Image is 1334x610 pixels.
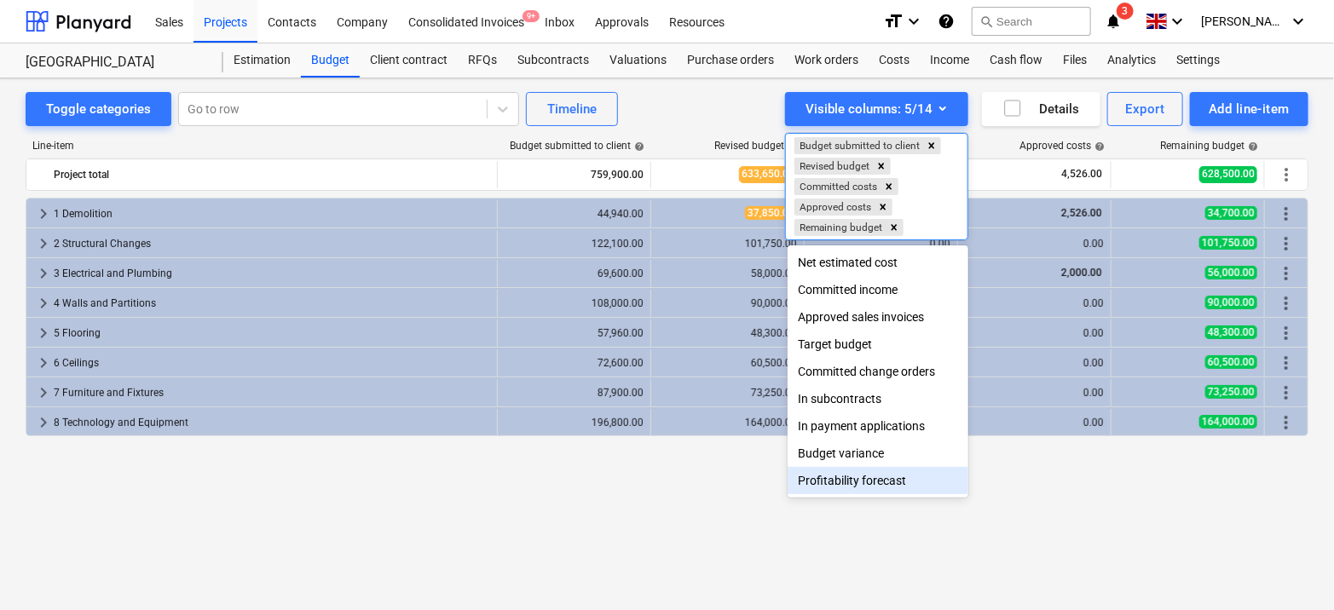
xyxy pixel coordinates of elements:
div: Budget variance [788,440,968,467]
div: Approved sales invoices [788,303,968,331]
div: Revised budget [794,158,872,175]
div: Budget submitted to client [794,137,922,154]
div: Remove Budget submitted to client [922,137,941,154]
div: Committed change orders [788,358,968,385]
div: Target budget [788,331,968,358]
div: Net estimated cost [788,249,968,276]
div: Approved costs [794,199,874,216]
div: Remove Remaining budget [885,219,904,236]
div: In subcontracts [788,385,968,412]
div: Remove Committed costs [880,178,898,195]
div: Remaining budget [794,219,885,236]
div: Remove Approved costs [874,199,892,216]
div: Profitability forecast [788,467,968,494]
div: Committed income [788,276,968,303]
div: Remove Revised budget [872,158,891,175]
iframe: Chat Widget [1249,528,1334,610]
div: Committed costs [794,178,880,195]
div: In payment applications [788,412,968,440]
